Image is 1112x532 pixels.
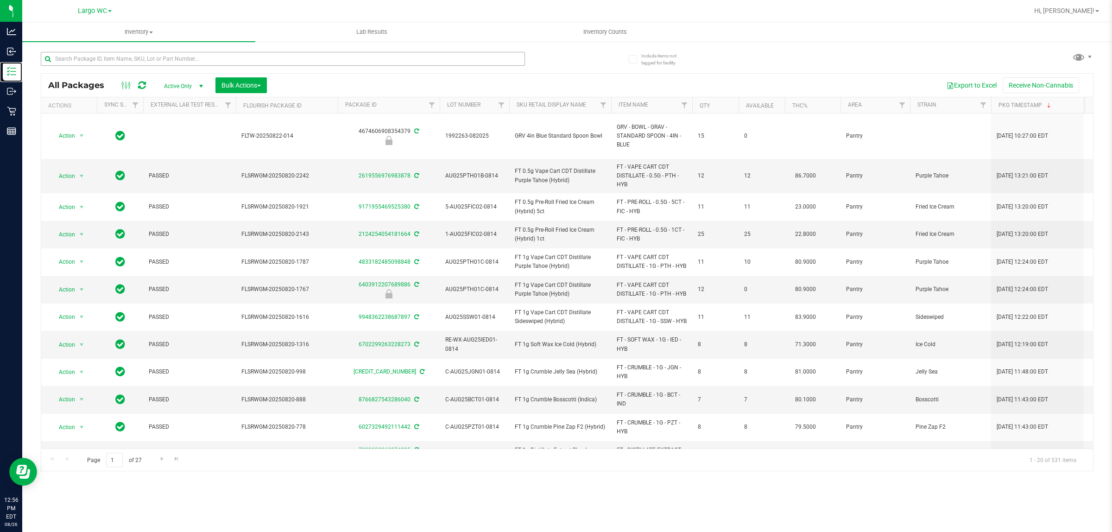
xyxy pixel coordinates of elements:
span: 71.3000 [790,338,821,351]
span: [DATE] 11:43:00 EDT [997,395,1048,404]
a: THC% [792,102,808,109]
span: FT - VAPE CART CDT DISTILLATE - 1G - SSW - HYB [617,308,687,326]
span: select [76,129,88,142]
span: FT 1g Vape Cart CDT Distillate Sideswiped (Hybrid) [515,308,606,326]
span: select [76,228,88,241]
a: Filter [976,97,991,113]
span: Sync from Compliance System [413,396,419,403]
span: select [76,310,88,323]
span: Action [51,366,76,379]
span: select [76,255,88,268]
span: Pantry [846,230,904,239]
span: FT 1g Distillate Extract Blood Orange (Hybrid-Sativa) [515,446,606,463]
span: FT - CRUMBLE - 1G - PZT - HYB [617,418,687,436]
a: Filter [221,97,236,113]
a: Filter [424,97,440,113]
span: Pantry [846,340,904,349]
a: 2619556976983878 [359,172,411,179]
a: [CREDIT_CARD_NUMBER] [354,368,416,375]
span: PASSED [149,313,230,322]
span: 80.9000 [790,283,821,296]
span: PASSED [149,171,230,180]
span: 12 [744,171,779,180]
a: 8766827543286040 [359,396,411,403]
a: Lot Number [447,101,480,108]
span: Include items not tagged for facility [641,52,688,66]
span: 1-AUG25FIC02-0814 [445,230,504,239]
span: Ice Cold [916,340,986,349]
div: Newly Received [336,289,441,298]
span: In Sync [115,255,125,268]
span: 8 [744,423,779,431]
span: PASSED [149,285,230,294]
span: Lab Results [344,28,400,36]
a: Go to the last page [170,453,183,465]
a: Qty [700,102,710,109]
span: FT 1g Crumble Bosscotti (Indica) [515,395,606,404]
span: Sync from Compliance System [413,281,419,288]
a: Filter [494,97,509,113]
a: Sku Retail Display Name [517,101,586,108]
span: 8 [744,367,779,376]
p: 12:56 PM EDT [4,496,18,521]
a: 6702299263228273 [359,341,411,348]
span: C-AUG25JGN01-0814 [445,367,504,376]
span: RE-WX-AUG25IED01-0814 [445,336,504,353]
span: FLSRWGM-20250820-888 [241,395,332,404]
span: Page of 27 [79,453,149,467]
span: Sync from Compliance System [413,203,419,210]
span: [DATE] 12:19:00 EDT [997,340,1048,349]
span: 80.9000 [790,255,821,269]
span: FT 1g Vape Cart CDT Distillate Purple Tahoe (Hybrid) [515,281,606,298]
span: In Sync [115,228,125,241]
span: FT - CRUMBLE - 1G - BCT - IND [617,391,687,408]
span: 11 [744,203,779,211]
span: Sync from Compliance System [413,172,419,179]
a: Go to the next page [155,453,169,465]
span: FLSRWGM-20250820-1787 [241,258,332,266]
a: Area [848,101,862,108]
span: PASSED [149,258,230,266]
span: FT - PRE-ROLL - 0.5G - 5CT - FIC - HYB [617,198,687,215]
div: Newly Received [336,136,441,145]
span: Pantry [846,395,904,404]
span: [DATE] 12:24:00 EDT [997,285,1048,294]
span: AUG25PTH01C-0814 [445,258,504,266]
span: Action [51,283,76,296]
span: FLSRWGM-20250820-2242 [241,171,332,180]
span: Sync from Compliance System [418,368,424,375]
span: FLSRWGM-20250820-1616 [241,313,332,322]
span: select [76,366,88,379]
span: Pantry [846,171,904,180]
span: 0 [744,132,779,140]
span: Action [51,255,76,268]
span: FT - DISTILLATE EXTRACT - 1G - BLO - HYS [617,446,687,463]
inline-svg: Retail [7,107,16,116]
span: AUG25SSW01-0814 [445,313,504,322]
span: 11 [698,313,733,322]
span: Sideswiped [916,313,986,322]
span: FT - CRUMBLE - 1G - JGN - HYB [617,363,687,381]
span: PASSED [149,230,230,239]
span: Pantry [846,313,904,322]
span: Sync from Compliance System [413,424,419,430]
span: [DATE] 10:27:00 EDT [997,132,1048,140]
span: Sync from Compliance System [413,314,419,320]
span: 81.0000 [790,365,821,379]
span: Pantry [846,423,904,431]
span: 15 [698,132,733,140]
span: Action [51,170,76,183]
span: Inventory [22,28,255,36]
span: Purple Tahoe [916,258,986,266]
span: FT - VAPE CART CDT DISTILLATE - 0.5G - PTH - HYB [617,163,687,190]
span: Pantry [846,258,904,266]
a: 6403912207689886 [359,281,411,288]
span: [DATE] 11:43:00 EDT [997,423,1048,431]
span: select [76,393,88,406]
span: FT 0.5g Pre-Roll Fried Ice Cream (Hybrid) 1ct [515,226,606,243]
span: 0 [744,285,779,294]
span: [DATE] 13:20:00 EDT [997,203,1048,211]
span: Action [51,338,76,351]
span: 8 [698,340,733,349]
div: 4674606908354379 [336,127,441,145]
